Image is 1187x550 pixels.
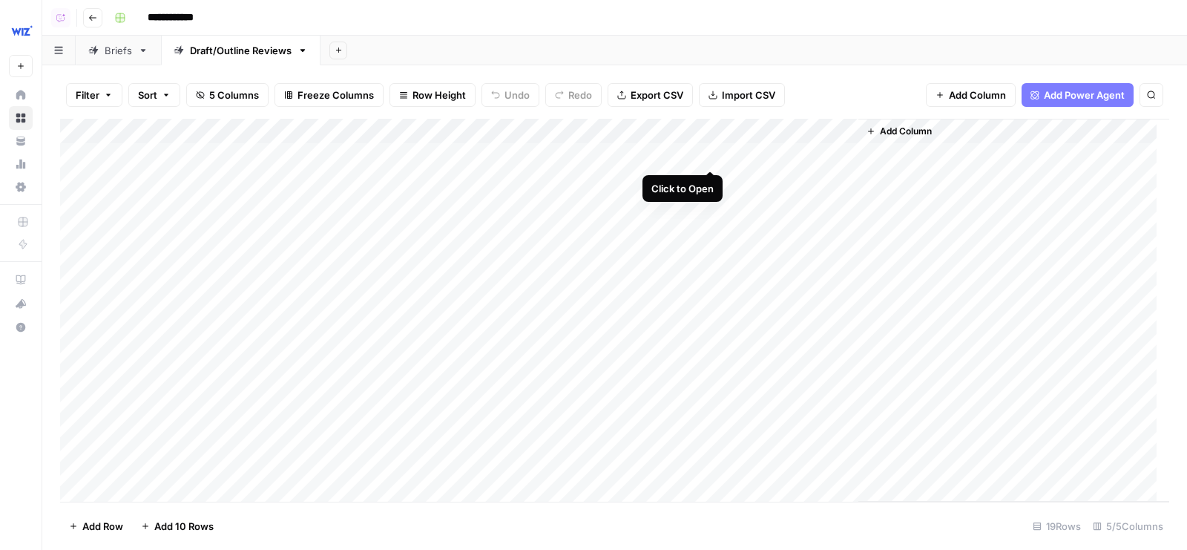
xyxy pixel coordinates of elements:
[274,83,384,107] button: Freeze Columns
[1022,83,1134,107] button: Add Power Agent
[861,122,938,141] button: Add Column
[1027,514,1087,538] div: 19 Rows
[9,152,33,176] a: Usage
[10,292,32,315] div: What's new?
[9,268,33,292] a: AirOps Academy
[880,125,932,138] span: Add Column
[722,88,775,102] span: Import CSV
[699,83,785,107] button: Import CSV
[76,36,161,65] a: Briefs
[9,106,33,130] a: Browse
[926,83,1016,107] button: Add Column
[60,514,132,538] button: Add Row
[9,83,33,107] a: Home
[651,181,714,196] div: Click to Open
[412,88,466,102] span: Row Height
[82,519,123,534] span: Add Row
[9,175,33,199] a: Settings
[504,88,530,102] span: Undo
[1044,88,1125,102] span: Add Power Agent
[631,88,683,102] span: Export CSV
[138,88,157,102] span: Sort
[297,88,374,102] span: Freeze Columns
[1087,514,1169,538] div: 5/5 Columns
[9,292,33,315] button: What's new?
[76,88,99,102] span: Filter
[568,88,592,102] span: Redo
[161,36,320,65] a: Draft/Outline Reviews
[190,43,292,58] div: Draft/Outline Reviews
[209,88,259,102] span: 5 Columns
[154,519,214,534] span: Add 10 Rows
[9,17,36,44] img: Wiz Logo
[128,83,180,107] button: Sort
[9,129,33,153] a: Your Data
[949,88,1006,102] span: Add Column
[66,83,122,107] button: Filter
[9,315,33,339] button: Help + Support
[545,83,602,107] button: Redo
[608,83,693,107] button: Export CSV
[389,83,476,107] button: Row Height
[9,12,33,49] button: Workspace: Wiz
[481,83,539,107] button: Undo
[105,43,132,58] div: Briefs
[186,83,269,107] button: 5 Columns
[132,514,223,538] button: Add 10 Rows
